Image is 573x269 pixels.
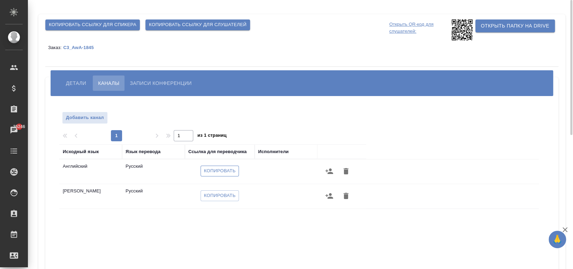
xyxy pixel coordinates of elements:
[201,166,239,176] button: Копировать
[475,19,555,32] button: Открыть папку на Drive
[62,112,108,124] button: Добавить канал
[258,148,289,155] div: Исполнители
[59,184,122,208] td: [PERSON_NAME]
[389,19,450,40] p: Открыть QR-код для слушателей:
[149,21,247,29] span: Копировать ссылку для слушателей
[338,188,354,204] button: Удалить канал
[481,22,549,30] span: Открыть папку на Drive
[126,148,160,155] div: Язык перевода
[59,159,122,184] td: Английский
[98,79,119,87] span: Каналы
[197,131,227,141] span: из 1 страниц
[48,45,63,50] p: Заказ:
[321,188,338,204] button: Назначить исполнителей
[49,21,136,29] span: Копировать ссылку для спикера
[66,114,104,122] span: Добавить канал
[549,231,566,248] button: 🙏
[338,163,354,180] button: Удалить канал
[66,79,86,87] span: Детали
[63,148,99,155] div: Исходный язык
[145,19,250,30] button: Копировать ссылку для слушателей
[321,163,338,180] button: Назначить исполнителей
[122,184,185,208] td: Русский
[188,148,247,155] div: Ссылка для переводчика
[9,123,29,130] span: 35246
[551,232,563,247] span: 🙏
[2,121,26,139] a: 35246
[45,19,140,30] button: Копировать ссылку для спикера
[122,159,185,184] td: Русский
[201,190,239,201] button: Копировать
[204,192,236,200] span: Копировать
[130,79,191,87] span: Записи конференции
[204,167,236,175] span: Копировать
[63,45,99,50] a: C3_AwA-1845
